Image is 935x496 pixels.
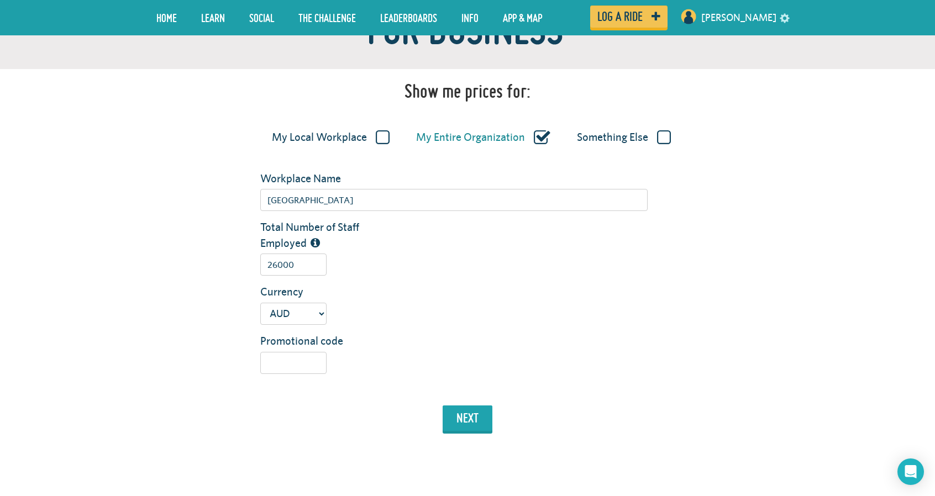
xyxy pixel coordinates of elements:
[597,12,643,22] span: Log a ride
[680,8,697,25] img: User profile image
[193,4,233,31] a: LEARN
[780,12,790,23] a: settings drop down toggle
[405,80,530,102] h1: Show me prices for:
[372,4,445,31] a: Leaderboards
[311,238,320,249] i: The total number of people employed by this organization/workplace, including part time staff.
[148,4,185,31] a: Home
[590,6,668,28] a: Log a ride
[701,4,776,31] a: [PERSON_NAME]
[290,4,364,31] a: The Challenge
[252,284,387,300] label: Currency
[252,171,387,187] label: Workplace Name
[897,458,924,485] div: Open Intercom Messenger
[453,4,487,31] a: Info
[252,219,387,251] label: Total Number of Staff Employed
[272,130,390,145] label: My Local Workplace
[495,4,550,31] a: App & Map
[443,405,492,431] button: next
[577,130,671,145] label: Something Else
[241,4,282,31] a: Social
[416,130,550,145] label: My Entire Organization
[252,333,387,349] label: Promotional code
